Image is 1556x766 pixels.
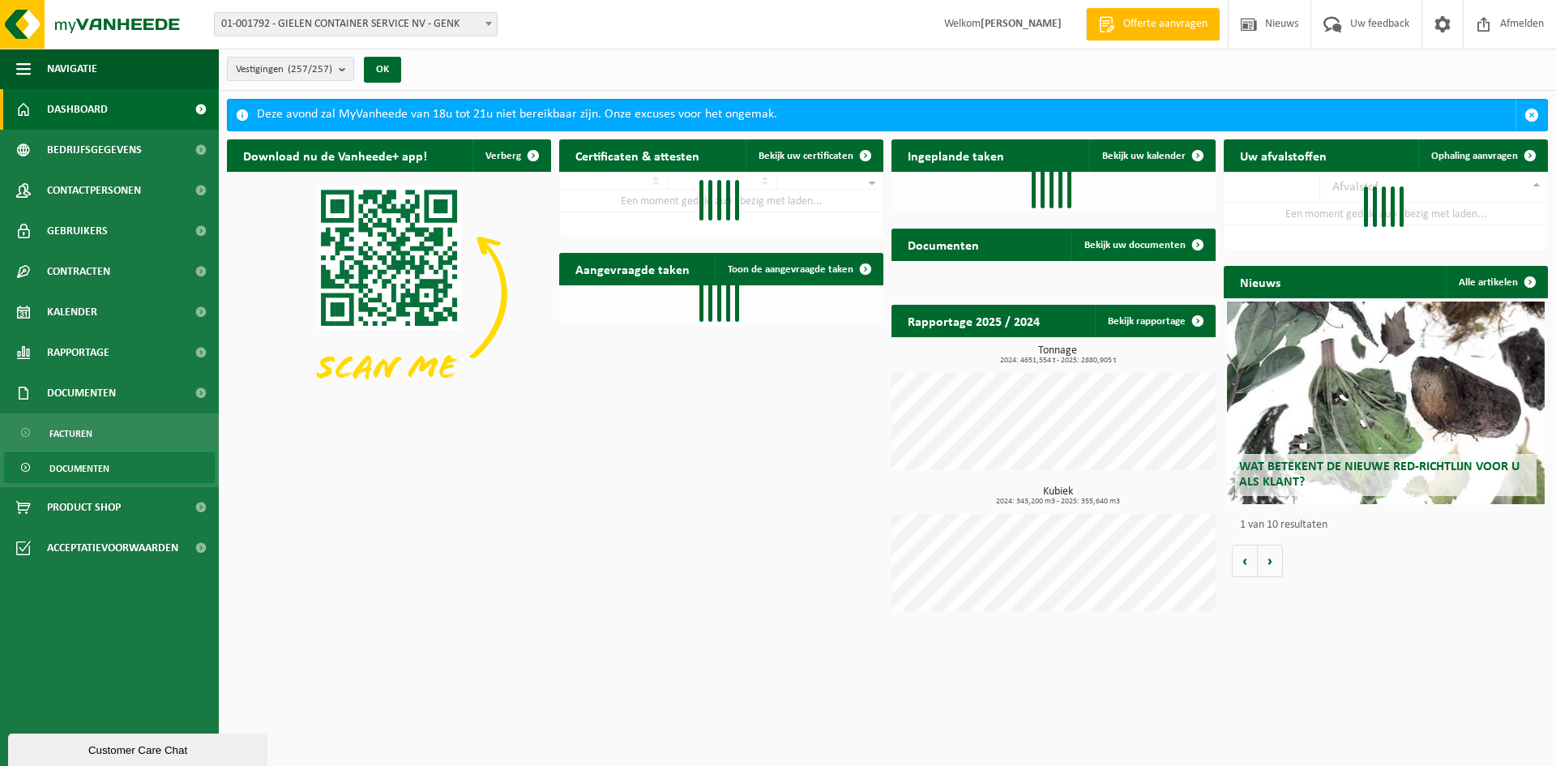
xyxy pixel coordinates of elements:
[1102,151,1186,161] span: Bekijk uw kalender
[4,452,215,483] a: Documenten
[49,418,92,449] span: Facturen
[47,292,97,332] span: Kalender
[47,49,97,89] span: Navigatie
[900,357,1216,365] span: 2024: 4651,554 t - 2025: 2880,905 t
[49,453,109,484] span: Documenten
[472,139,549,172] button: Verberg
[900,498,1216,506] span: 2024: 343,200 m3 - 2025: 355,640 m3
[1095,305,1214,337] a: Bekijk rapportage
[1089,139,1214,172] a: Bekijk uw kalender
[1418,139,1546,172] a: Ophaling aanvragen
[8,730,271,766] iframe: chat widget
[715,253,882,285] a: Toon de aangevraagde taken
[236,58,332,82] span: Vestigingen
[746,139,882,172] a: Bekijk uw certificaten
[1232,545,1258,577] button: Vorige
[728,264,853,275] span: Toon de aangevraagde taken
[227,139,443,171] h2: Download nu de Vanheede+ app!
[1224,266,1297,297] h2: Nieuws
[559,253,706,285] h2: Aangevraagde taken
[891,305,1056,336] h2: Rapportage 2025 / 2024
[559,139,716,171] h2: Certificaten & attesten
[1258,545,1283,577] button: Volgende
[1446,266,1546,298] a: Alle artikelen
[1084,240,1186,250] span: Bekijk uw documenten
[257,100,1515,131] div: Deze avond zal MyVanheede van 18u tot 21u niet bereikbaar zijn. Onze excuses voor het ongemak.
[47,130,142,170] span: Bedrijfsgegevens
[47,332,109,373] span: Rapportage
[47,170,141,211] span: Contactpersonen
[215,13,497,36] span: 01-001792 - GIELEN CONTAINER SERVICE NV - GENK
[1239,460,1520,489] span: Wat betekent de nieuwe RED-richtlijn voor u als klant?
[47,89,108,130] span: Dashboard
[900,486,1216,506] h3: Kubiek
[227,57,354,81] button: Vestigingen(257/257)
[288,64,332,75] count: (257/257)
[1071,229,1214,261] a: Bekijk uw documenten
[4,417,215,448] a: Facturen
[1119,16,1212,32] span: Offerte aanvragen
[1227,302,1545,504] a: Wat betekent de nieuwe RED-richtlijn voor u als klant?
[1431,151,1518,161] span: Ophaling aanvragen
[900,345,1216,365] h3: Tonnage
[891,229,995,260] h2: Documenten
[1224,139,1343,171] h2: Uw afvalstoffen
[1240,520,1540,531] p: 1 van 10 resultaten
[891,139,1020,171] h2: Ingeplande taken
[1086,8,1220,41] a: Offerte aanvragen
[759,151,853,161] span: Bekijk uw certificaten
[47,487,121,528] span: Product Shop
[47,528,178,568] span: Acceptatievoorwaarden
[981,18,1062,30] strong: [PERSON_NAME]
[485,151,521,161] span: Verberg
[47,211,108,251] span: Gebruikers
[214,12,498,36] span: 01-001792 - GIELEN CONTAINER SERVICE NV - GENK
[227,172,551,415] img: Download de VHEPlus App
[364,57,401,83] button: OK
[47,373,116,413] span: Documenten
[47,251,110,292] span: Contracten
